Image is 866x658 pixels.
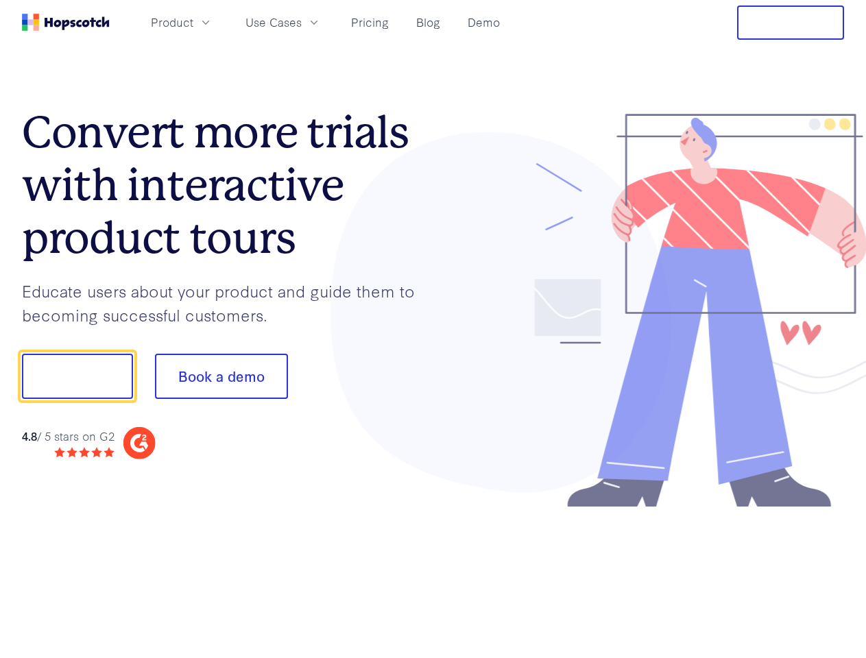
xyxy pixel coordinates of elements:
[346,11,394,34] a: Pricing
[737,5,844,40] button: Free Trial
[22,428,115,445] div: / 5 stars on G2
[143,11,221,34] button: Product
[245,14,302,31] span: Use Cases
[237,11,329,34] button: Use Cases
[411,11,446,34] a: Blog
[22,279,433,326] p: Educate users about your product and guide them to becoming successful customers.
[22,354,133,399] button: Show me!
[22,14,110,31] a: Home
[22,428,37,443] strong: 4.8
[155,354,288,399] button: Book a demo
[462,11,505,34] a: Demo
[151,14,193,31] span: Product
[22,106,433,264] h1: Convert more trials with interactive product tours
